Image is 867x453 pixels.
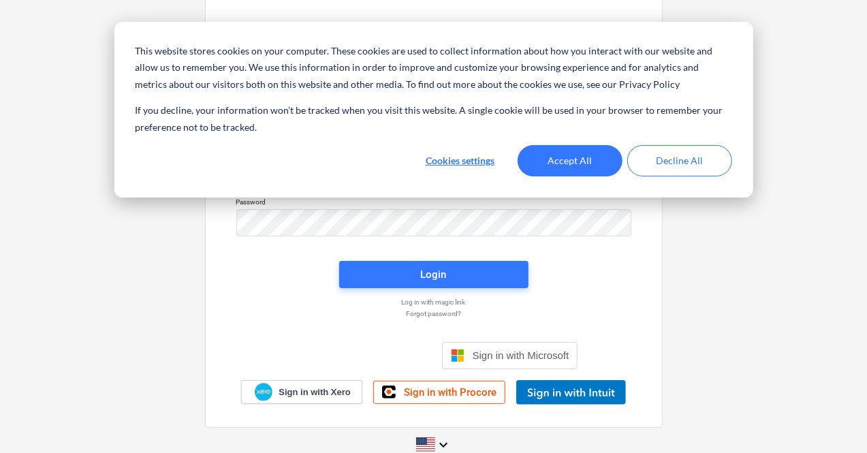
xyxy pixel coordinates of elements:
iframe: Schaltfläche „Über Google anmelden“ [283,341,438,371]
span: Sign in with Xero [279,386,350,399]
p: This website stores cookies on your computer. These cookies are used to collect information about... [135,43,731,93]
span: Sign in with Procore [404,386,496,399]
div: Chat-Widget [799,388,867,453]
img: Microsoft logo [451,349,464,362]
p: If you decline, your information won’t be tracked when you visit this website. A single cookie wi... [135,102,731,136]
a: Log in with magic link [230,298,638,307]
button: Cookies settings [408,145,513,176]
button: Login [339,261,529,288]
iframe: Chat Widget [799,388,867,453]
a: Sign in with Xero [241,380,362,404]
div: Login [421,266,447,283]
img: Xero logo [255,383,272,401]
span: Sign in with Microsoft [473,349,569,361]
button: Decline All [627,145,732,176]
div: Cookie banner [114,22,753,198]
a: Sign in with Procore [373,381,505,404]
i: keyboard_arrow_down [435,437,452,453]
button: Accept All [518,145,622,176]
p: Password [236,198,631,209]
a: Forgot password? [230,309,638,318]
